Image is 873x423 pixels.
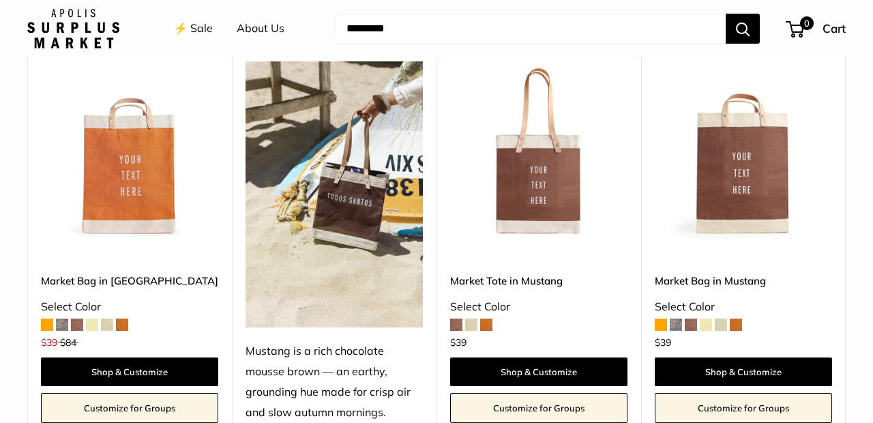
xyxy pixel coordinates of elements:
[655,61,832,239] img: Market Bag in Mustang
[246,341,423,423] div: Mustang is a rich chocolate mousse brown — an earthy, grounding hue made for crisp air and slow a...
[41,393,218,423] a: Customize for Groups
[450,297,627,317] div: Select Color
[450,358,627,386] a: Shop & Customize
[800,16,814,30] span: 0
[450,393,627,423] a: Customize for Groups
[41,336,57,349] span: $39
[41,61,218,239] a: description_Make it yours with custom, printed text.Market Bag in Citrus
[41,61,218,239] img: description_Make it yours with custom, printed text.
[655,393,832,423] a: Customize for Groups
[174,18,213,39] a: ⚡️ Sale
[450,61,627,239] img: Market Tote in Mustang
[655,273,832,289] a: Market Bag in Mustang
[655,297,832,317] div: Select Color
[726,14,760,44] button: Search
[655,358,832,386] a: Shop & Customize
[336,14,726,44] input: Search...
[246,61,423,327] img: Mustang is a rich chocolate mousse brown — an earthy, grounding hue made for crisp air and slow a...
[41,273,218,289] a: Market Bag in [GEOGRAPHIC_DATA]
[823,21,846,35] span: Cart
[450,336,467,349] span: $39
[60,336,76,349] span: $84
[655,336,671,349] span: $39
[27,9,119,48] img: Apolis: Surplus Market
[41,358,218,386] a: Shop & Customize
[450,273,627,289] a: Market Tote in Mustang
[41,297,218,317] div: Select Color
[787,18,846,40] a: 0 Cart
[655,61,832,239] a: Market Bag in MustangMarket Bag in Mustang
[237,18,284,39] a: About Us
[450,61,627,239] a: Market Tote in MustangMarket Tote in Mustang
